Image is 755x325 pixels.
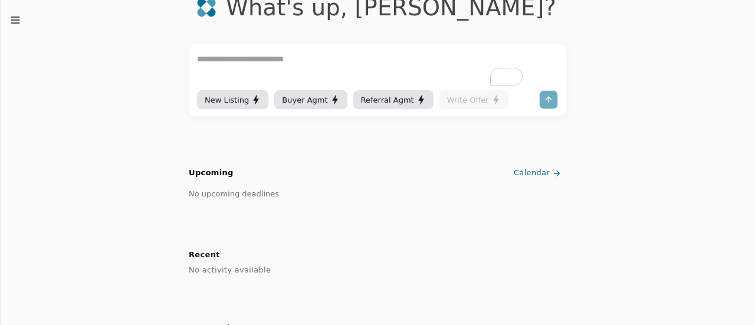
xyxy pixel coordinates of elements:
div: No activity available [189,262,566,278]
button: New Listing [197,90,268,109]
h2: Upcoming [189,167,234,179]
div: No upcoming deadlines [189,188,279,200]
h2: Recent [189,247,566,262]
div: New Listing [205,94,261,106]
span: Calendar [514,167,550,179]
span: Referral Agmt [361,94,414,106]
button: Referral Agmt [353,90,434,109]
textarea: To enrich screen reader interactions, please activate Accessibility in Grammarly extension settings [197,52,558,88]
a: Calendar [511,163,566,183]
button: Buyer Agmt [274,90,347,109]
span: Buyer Agmt [282,94,327,106]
